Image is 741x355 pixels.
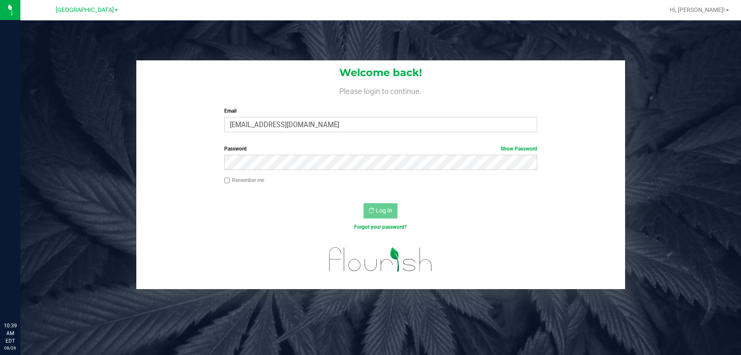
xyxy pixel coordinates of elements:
span: Hi, [PERSON_NAME]! [670,6,725,13]
p: 08/26 [4,345,17,351]
a: Show Password [501,146,537,152]
input: Remember me [224,178,230,184]
span: Password [224,146,247,152]
h1: Welcome back! [136,67,625,78]
img: flourish_logo.svg [320,240,442,279]
p: 10:39 AM EDT [4,322,17,345]
button: Log In [363,203,397,219]
span: Log In [376,207,392,214]
span: [GEOGRAPHIC_DATA] [56,6,114,14]
label: Remember me [224,176,264,184]
a: Forgot your password? [354,224,407,230]
h4: Please login to continue. [136,85,625,95]
label: Email [224,107,538,115]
